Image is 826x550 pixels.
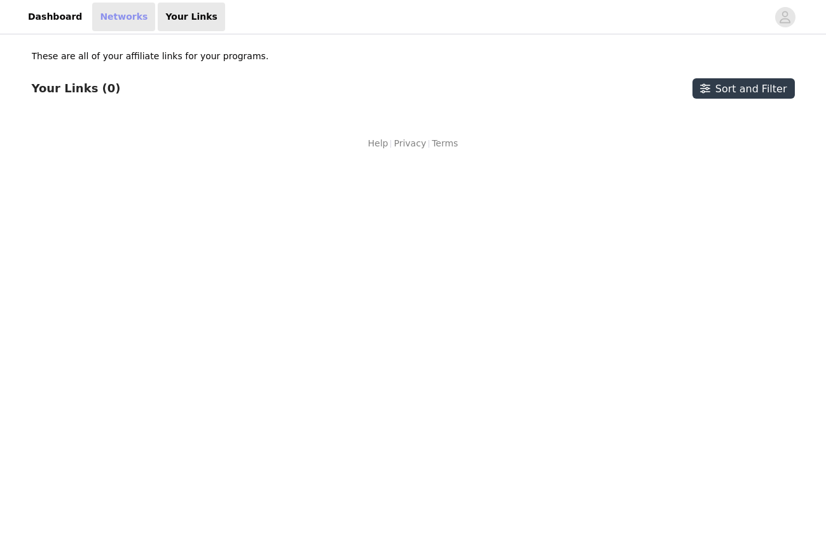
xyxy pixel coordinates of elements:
p: These are all of your affiliate links for your programs. [32,50,269,63]
h3: Your Links (0) [32,81,121,95]
a: Your Links [158,3,225,31]
div: avatar [779,7,791,27]
a: Privacy [394,137,426,150]
button: Sort and Filter [692,78,795,99]
a: Help [368,137,389,150]
a: Dashboard [20,3,90,31]
a: Networks [92,3,155,31]
a: Terms [432,137,458,150]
